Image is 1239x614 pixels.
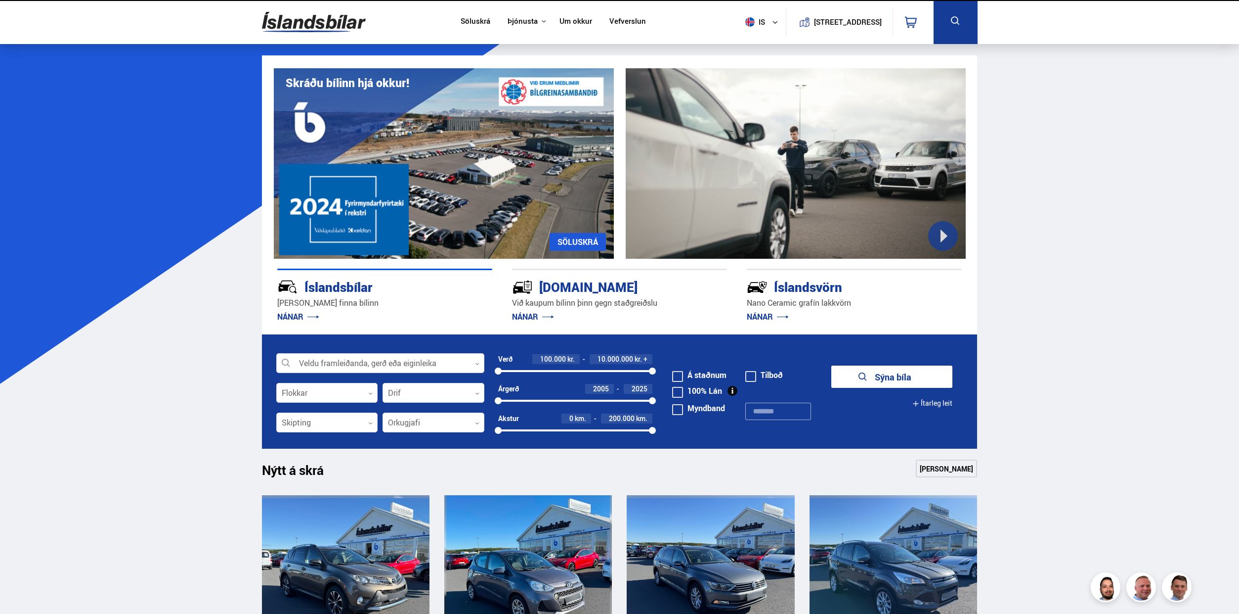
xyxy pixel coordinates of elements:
[262,6,366,38] img: G0Ugv5HjCgRt.svg
[286,76,409,90] h1: Skráðu bílinn hjá okkur!
[1163,574,1193,604] img: FbJEzSuNWCJXmdc-.webp
[575,415,586,423] span: km.
[593,384,609,393] span: 2005
[512,277,533,297] img: tr5P-W3DuiFaO7aO.svg
[747,277,768,297] img: -Svtn6bYgwAsiwNX.svg
[912,392,952,415] button: Ítarleg leit
[277,278,457,295] div: Íslandsbílar
[741,17,766,27] span: is
[508,17,538,26] button: Þjónusta
[512,278,692,295] div: [DOMAIN_NAME]
[567,355,575,363] span: kr.
[745,17,755,27] img: svg+xml;base64,PHN2ZyB4bWxucz0iaHR0cDovL3d3dy53My5vcmcvMjAwMC9zdmciIHdpZHRoPSI1MTIiIGhlaWdodD0iNT...
[498,355,513,363] div: Verð
[277,311,319,322] a: NÁNAR
[636,415,647,423] span: km.
[498,385,519,393] div: Árgerð
[512,311,554,322] a: NÁNAR
[747,311,789,322] a: NÁNAR
[1092,574,1122,604] img: nhp88E3Fdnt1Opn2.png
[672,371,726,379] label: Á staðnum
[498,415,519,423] div: Akstur
[818,18,878,26] button: [STREET_ADDRESS]
[1128,574,1157,604] img: siFngHWaQ9KaOqBr.png
[540,354,566,364] span: 100.000
[550,233,606,251] a: SÖLUSKRÁ
[274,68,614,259] img: eKx6w-_Home_640_.png
[745,371,783,379] label: Tilboð
[609,414,635,423] span: 200.000
[277,297,492,309] p: [PERSON_NAME] finna bílinn
[916,460,977,477] a: [PERSON_NAME]
[461,17,490,27] a: Söluskrá
[559,17,592,27] a: Um okkur
[598,354,633,364] span: 10.000.000
[262,463,341,483] h1: Nýtt á skrá
[632,384,647,393] span: 2025
[512,297,727,309] p: Við kaupum bílinn þinn gegn staðgreiðslu
[609,17,646,27] a: Vefverslun
[277,277,298,297] img: JRvxyua_JYH6wB4c.svg
[569,414,573,423] span: 0
[747,297,962,309] p: Nano Ceramic grafín lakkvörn
[635,355,642,363] span: kr.
[791,8,887,36] a: [STREET_ADDRESS]
[643,355,647,363] span: +
[741,7,786,37] button: is
[747,278,927,295] div: Íslandsvörn
[672,404,725,412] label: Myndband
[831,366,952,388] button: Sýna bíla
[672,387,722,395] label: 100% Lán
